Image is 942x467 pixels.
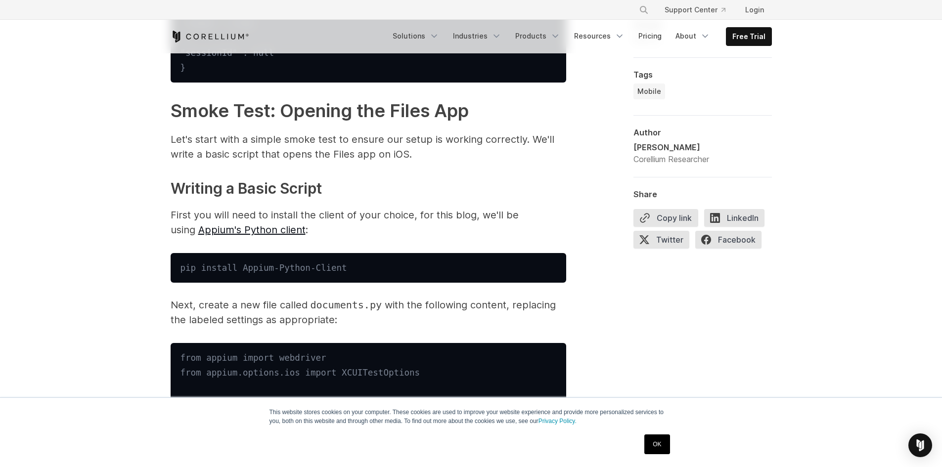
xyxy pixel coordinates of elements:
div: Navigation Menu [387,27,772,46]
a: Mobile [633,84,665,99]
div: Navigation Menu [627,1,772,19]
a: Login [737,1,772,19]
a: Free Trial [726,28,771,45]
span: Twitter [633,231,689,249]
a: Solutions [387,27,445,45]
div: Corellium Researcher [633,153,709,165]
a: LinkedIn [704,209,770,231]
a: Products [509,27,566,45]
div: Author [633,127,772,137]
div: Open Intercom Messenger [908,433,932,457]
code: pip install Appium-Python-Client [180,263,347,273]
p: This website stores cookies on your computer. These cookies are used to improve your website expe... [269,408,673,425]
span: Facebook [695,231,762,249]
div: [PERSON_NAME] [633,141,709,153]
a: Industries [447,27,507,45]
a: Appium's Python client [198,224,306,236]
h2: Smoke Test: Opening the Files App [171,97,566,124]
div: Tags [633,70,772,80]
p: Let's start with a simple smoke test to ensure our setup is working correctly. We'll write a basi... [171,132,566,162]
a: Privacy Policy. [538,418,577,425]
a: Corellium Home [171,31,249,42]
a: Support Center [657,1,733,19]
p: Next, create a new file called with the following content, replacing the labeled settings as appr... [171,297,566,327]
a: Twitter [633,231,695,253]
div: Share [633,189,772,199]
h3: Writing a Basic Script [171,177,566,200]
a: Resources [568,27,630,45]
a: About [670,27,716,45]
span: Mobile [637,86,661,96]
button: Copy link [633,209,698,227]
a: Facebook [695,231,767,253]
button: Search [635,1,653,19]
code: documents.py [311,299,382,311]
span: LinkedIn [704,209,764,227]
a: Pricing [632,27,668,45]
a: OK [644,434,670,454]
p: First you will need to install the client of your choice, for this blog, we'll be using : [171,208,566,237]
